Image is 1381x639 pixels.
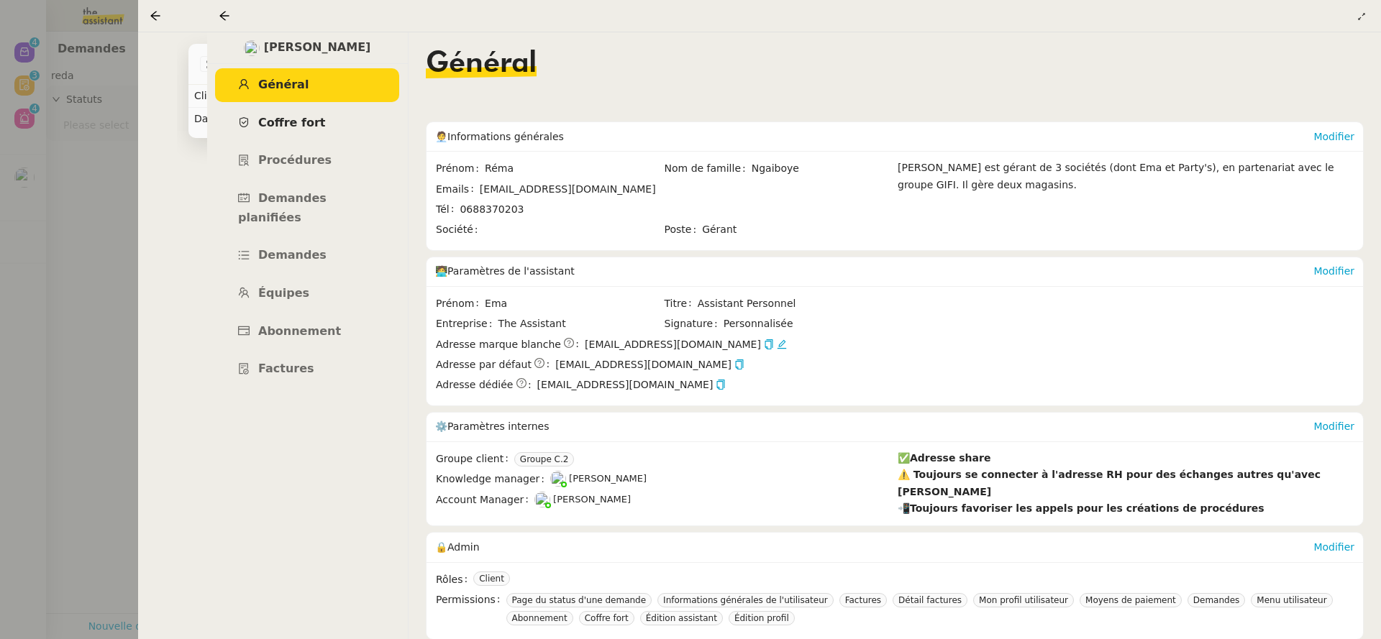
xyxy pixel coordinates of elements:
span: Coffre fort [258,116,326,129]
div: 🔒 [435,533,1313,561]
span: Poste [665,221,703,238]
span: Signature [665,316,724,332]
span: Général [258,78,309,91]
span: Emails [436,181,480,198]
span: Informations générales [447,131,564,142]
span: [EMAIL_ADDRESS][DOMAIN_NAME] [585,336,761,353]
a: Modifier [1313,265,1354,277]
span: Account Manager [436,492,534,508]
a: Modifier [1313,131,1354,142]
span: Ngaiboye [752,160,891,177]
span: Général [426,50,537,78]
span: Suivi contrat d'embauche - [PERSON_NAME] [206,57,503,71]
span: Prénom [436,160,485,177]
span: Groupe client [436,451,514,467]
img: users%2FoFdbodQ3TgNoWt9kP3GXAs5oaCq1%2Favatar%2Fprofile-pic.png [550,471,566,487]
span: Rôles [436,571,473,588]
nz-tag: Client [473,571,510,586]
span: Entreprise [436,316,498,332]
span: [PERSON_NAME] [569,473,647,484]
span: Réma [485,160,662,177]
span: Informations générales de l'utilisateur [663,595,828,605]
a: Procédures [215,144,399,178]
span: Détail factures [898,595,962,605]
td: Date limite [188,108,294,131]
span: [EMAIL_ADDRESS][DOMAIN_NAME] [480,183,656,195]
span: Ema [485,295,662,312]
a: Équipes [215,277,399,311]
div: ✅ [898,450,1354,466]
span: [PERSON_NAME] [553,494,631,505]
span: Édition profil [734,613,789,623]
a: Coffre fort [215,106,399,140]
span: Titre [665,295,698,312]
a: Modifier [1313,420,1354,432]
span: Adresse dédiée [436,377,513,393]
a: Demandes [215,239,399,272]
td: Client [188,85,294,108]
span: Paramètres internes [447,420,549,432]
span: Équipes [258,286,309,300]
a: Modifier [1313,541,1354,553]
a: Général [215,68,399,102]
span: Édition assistant [646,613,717,623]
span: The Assistant [498,316,662,332]
span: Coffre fort [585,613,629,623]
span: Abonnement [512,613,568,623]
span: Demandes [258,248,327,262]
span: Factures [845,595,881,605]
span: Menu utilisateur [1257,595,1326,605]
span: Moyens de paiement [1085,595,1176,605]
span: Factures [258,362,314,375]
span: Assistant Personnel [698,295,891,312]
span: Tél [436,201,460,218]
a: Abonnement [215,315,399,349]
strong: 📲Toujours favoriser les appels pour les créations de procédures [898,502,1264,514]
span: Abonnement [258,324,341,338]
span: Adresse par défaut [436,357,532,373]
span: Page du status d'une demande [512,595,647,605]
span: Paramètres de l'assistant [447,265,575,277]
span: [PERSON_NAME] [264,38,371,58]
span: 0688370203 [460,203,524,215]
span: [EMAIL_ADDRESS][DOMAIN_NAME] [555,357,744,373]
span: Mon profil utilisateur [979,595,1068,605]
span: Knowledge manager [436,471,550,487]
span: Demandes planifiées [238,191,327,224]
div: 🧑‍💻 [435,257,1313,286]
div: [PERSON_NAME] est gérant de 3 sociétés (dont Ema et Party's), en partenariat avec le groupe GIFI.... [898,160,1354,241]
span: Permissions [436,592,506,627]
span: Nom de famille [665,160,752,177]
strong: Adresse share [910,452,990,464]
strong: ⚠️ Toujours se connecter à l'adresse RH pour des échanges autres qu'avec [PERSON_NAME] [898,469,1321,497]
span: [EMAIL_ADDRESS][DOMAIN_NAME] [537,377,726,393]
img: users%2FrZ9hsAwvZndyAxvpJrwIinY54I42%2Favatar%2FChatGPT%20Image%201%20aou%CC%82t%202025%2C%2011_1... [244,40,260,56]
span: Société [436,221,483,238]
span: Adresse marque blanche [436,336,561,353]
div: 🧑‍💼 [435,122,1313,151]
span: Demandes [1193,595,1240,605]
div: ⚙️ [435,413,1313,441]
span: Admin [447,541,480,553]
nz-tag: Groupe C.2 [514,452,575,466]
span: Personnalisée [724,316,793,332]
span: Gérant [702,221,891,238]
span: Prénom [436,295,485,312]
span: Procédures [258,153,332,167]
a: Demandes planifiées [215,182,399,234]
img: users%2FNTfmycKsCFdqp6LX6USf2FmuPJo2%2Favatar%2F16D86256-2126-4AE5-895D-3A0011377F92_1_102_o-remo... [534,492,550,507]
